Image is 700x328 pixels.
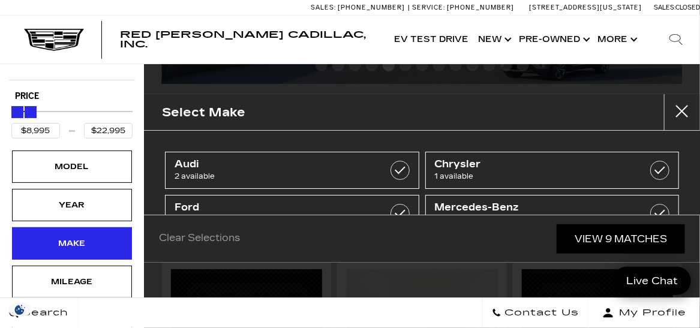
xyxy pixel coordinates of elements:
[6,303,34,316] section: Click to Open Cookie Consent Modal
[664,94,700,130] button: close
[12,227,132,260] div: MakeMake
[652,16,700,64] div: Search
[473,16,514,64] a: New
[165,152,419,189] a: Audi2 available
[25,106,37,118] div: Maximum Price
[84,123,133,139] input: Maximum
[408,4,517,11] a: Service: [PHONE_NUMBER]
[175,170,374,182] span: 2 available
[435,170,635,182] span: 1 available
[435,201,635,213] span: Mercedes-Benz
[435,158,635,170] span: Chrysler
[614,305,686,321] span: My Profile
[12,189,132,221] div: YearYear
[42,198,102,212] div: Year
[311,4,408,11] a: Sales: [PHONE_NUMBER]
[120,30,377,49] a: Red [PERSON_NAME] Cadillac, Inc.
[654,4,675,11] span: Sales:
[338,4,405,11] span: [PHONE_NUMBER]
[529,4,642,11] a: [STREET_ADDRESS][US_STATE]
[19,305,68,321] span: Search
[447,4,514,11] span: [PHONE_NUMBER]
[425,195,680,232] a: Mercedes-Benz1 available
[501,305,579,321] span: Contact Us
[311,4,336,11] span: Sales:
[120,29,366,50] span: Red [PERSON_NAME] Cadillac, Inc.
[675,4,700,11] span: Closed
[12,266,132,298] div: MileageMileage
[6,303,34,316] img: Opt-Out Icon
[175,213,374,225] span: 2 available
[482,298,588,328] a: Contact Us
[175,158,374,170] span: Audi
[514,16,593,64] a: Pre-Owned
[11,102,133,139] div: Price
[42,275,102,288] div: Mileage
[12,151,132,183] div: ModelModel
[435,213,635,225] span: 1 available
[389,16,473,64] a: EV Test Drive
[24,28,84,51] img: Cadillac Dark Logo with Cadillac White Text
[42,160,102,173] div: Model
[42,237,102,250] div: Make
[620,274,684,288] span: Live Chat
[613,267,691,295] a: Live Chat
[15,91,129,102] h5: Price
[11,106,23,118] div: Minimum Price
[159,232,240,246] a: Clear Selections
[162,103,245,122] h2: Select Make
[557,224,685,254] a: View 9 Matches
[593,16,640,64] button: More
[425,152,680,189] a: Chrysler1 available
[11,123,60,139] input: Minimum
[588,298,700,328] button: Open user profile menu
[165,195,419,232] a: Ford2 available
[412,4,445,11] span: Service:
[175,201,374,213] span: Ford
